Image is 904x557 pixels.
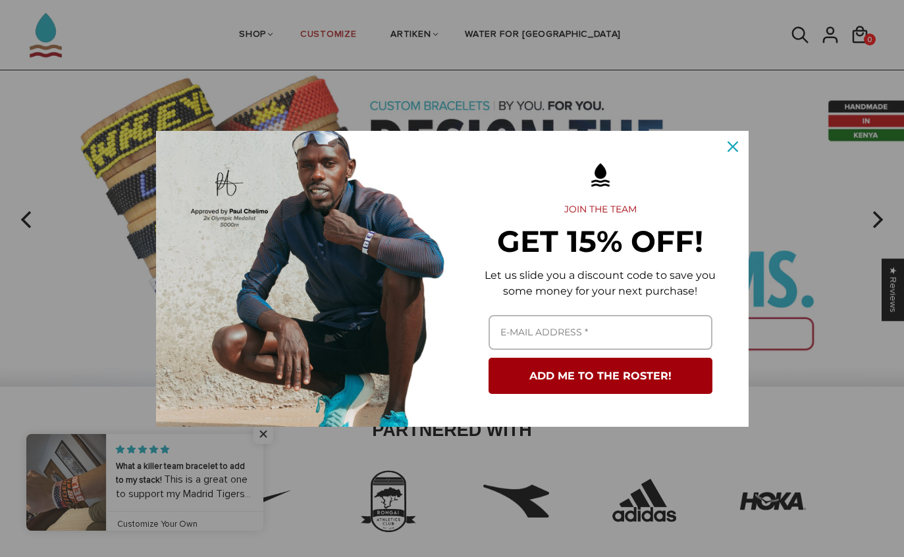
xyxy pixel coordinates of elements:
input: Email field [489,315,712,350]
p: Let us slide you a discount code to save you some money for your next purchase! [473,268,728,299]
button: Close [717,131,749,162]
svg: close icon [728,141,738,152]
button: ADD ME TO THE ROSTER! [489,358,712,394]
h2: JOIN THE TEAM [473,204,728,216]
strong: GET 15% OFF! [497,223,703,259]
